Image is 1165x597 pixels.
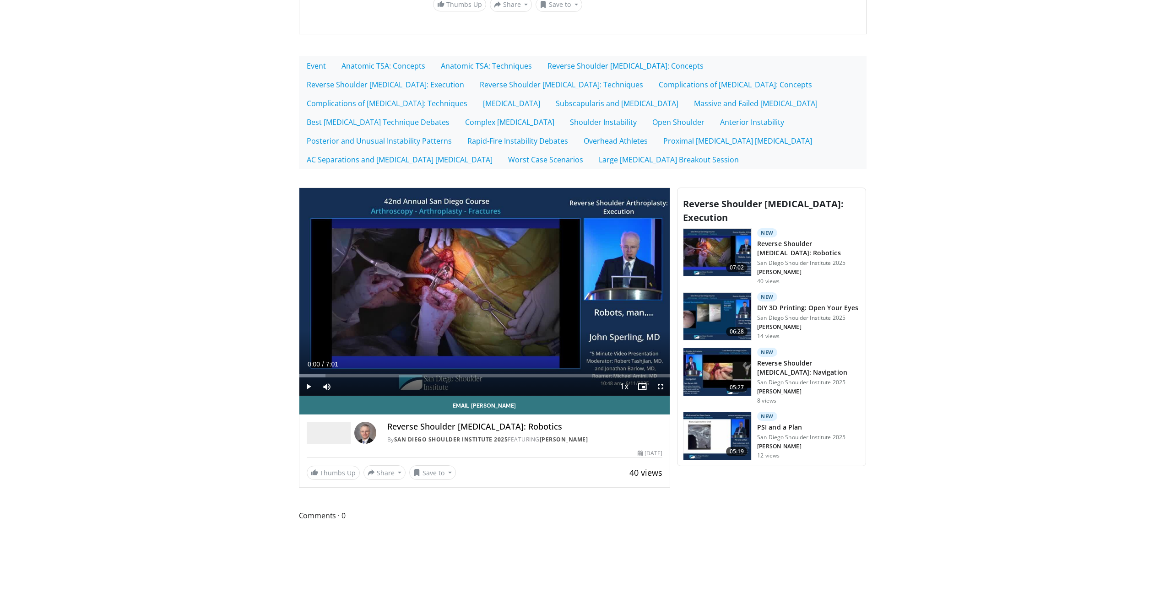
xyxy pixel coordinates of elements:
p: New [757,292,777,301]
a: Reverse Shoulder [MEDICAL_DATA]: Execution [299,75,472,94]
p: 14 views [757,333,780,340]
a: Posterior and Unusual Instability Patterns [299,131,460,151]
a: 05:19 New PSI and a Plan San Diego Shoulder Institute 2025 [PERSON_NAME] 12 views [683,412,860,460]
button: Save to [409,465,456,480]
a: Anatomic TSA: Techniques [433,56,540,75]
p: New [757,348,777,357]
a: Proximal [MEDICAL_DATA] [MEDICAL_DATA] [656,131,820,151]
a: Overhead Athletes [576,131,656,151]
video-js: Video Player [299,188,670,397]
a: San Diego Shoulder Institute 2025 [394,436,508,443]
img: 43808b3e-9fd9-493c-b542-3136e7fb7b40.150x105_q85_crop-smart_upscale.jpg [683,229,751,276]
img: e6fd80fe-f1d7-4b57-beda-e80082b24847.150x105_q85_crop-smart_upscale.jpg [683,412,751,460]
a: Complications of [MEDICAL_DATA]: Techniques [299,94,475,113]
span: 05:19 [726,447,748,456]
a: Event [299,56,334,75]
a: [MEDICAL_DATA] [475,94,548,113]
p: [PERSON_NAME] [757,388,860,395]
img: 53b82002-5664-47a2-9252-d395f7763fbc.150x105_q85_crop-smart_upscale.jpg [683,348,751,396]
span: 07:02 [726,263,748,272]
a: Complex [MEDICAL_DATA] [457,113,562,132]
p: San Diego Shoulder Institute 2025 [757,434,845,441]
p: 8 views [757,397,776,404]
a: AC Separations and [MEDICAL_DATA] [MEDICAL_DATA] [299,150,500,169]
a: Massive and Failed [MEDICAL_DATA] [686,94,825,113]
h3: DIY 3D Printing: Open Your Eyes [757,303,858,312]
div: [DATE] [638,449,662,457]
a: Complications of [MEDICAL_DATA]: Concepts [651,75,820,94]
img: d1c155ff-6985-427d-872b-6581e95acfd2.150x105_q85_crop-smart_upscale.jpg [683,293,751,340]
p: [PERSON_NAME] [757,269,860,276]
span: 0:00 [308,360,320,368]
p: [PERSON_NAME] [757,323,858,331]
a: Best [MEDICAL_DATA] Technique Debates [299,113,457,132]
a: [PERSON_NAME] [540,436,588,443]
p: 40 views [757,278,780,285]
div: By FEATURING [387,436,663,444]
a: Reverse Shoulder [MEDICAL_DATA]: Techniques [472,75,651,94]
p: San Diego Shoulder Institute 2025 [757,259,860,267]
a: 05:27 New Reverse Shoulder [MEDICAL_DATA]: Navigation San Diego Shoulder Institute 2025 [PERSON_N... [683,348,860,404]
a: 07:02 New Reverse Shoulder [MEDICAL_DATA]: Robotics San Diego Shoulder Institute 2025 [PERSON_NAM... [683,228,860,285]
img: Avatar [354,422,376,444]
a: Shoulder Instability [562,113,645,132]
a: Subscapularis and [MEDICAL_DATA] [548,94,686,113]
a: Email [PERSON_NAME] [299,396,670,414]
a: Anterior Instability [712,113,792,132]
button: Enable picture-in-picture mode [633,377,651,396]
span: / [322,360,324,368]
h3: Reverse Shoulder [MEDICAL_DATA]: Navigation [757,359,860,377]
p: 12 views [757,452,780,459]
img: San Diego Shoulder Institute 2025 [307,422,351,444]
a: Open Shoulder [645,113,712,132]
a: Rapid-Fire Instability Debates [460,131,576,151]
button: Fullscreen [651,377,670,396]
p: New [757,412,777,421]
span: 7:01 [326,360,338,368]
span: Comments 0 [299,510,671,522]
a: Worst Case Scenarios [500,150,591,169]
a: 06:28 New DIY 3D Printing: Open Your Eyes San Diego Shoulder Institute 2025 [PERSON_NAME] 14 views [683,292,860,341]
p: San Diego Shoulder Institute 2025 [757,314,858,322]
h3: PSI and a Plan [757,423,845,432]
button: Share [363,465,406,480]
button: Playback Rate [615,377,633,396]
span: Reverse Shoulder [MEDICAL_DATA]: Execution [683,198,844,224]
span: 06:28 [726,327,748,336]
a: Large [MEDICAL_DATA] Breakout Session [591,150,747,169]
h4: Reverse Shoulder [MEDICAL_DATA]: Robotics [387,422,663,432]
a: Thumbs Up [307,466,360,480]
a: Anatomic TSA: Concepts [334,56,433,75]
p: New [757,228,777,237]
button: Mute [318,377,336,396]
h3: Reverse Shoulder [MEDICAL_DATA]: Robotics [757,239,860,258]
button: Play [299,377,318,396]
span: 40 views [629,467,662,478]
p: San Diego Shoulder Institute 2025 [757,379,860,386]
div: Progress Bar [299,374,670,377]
p: [PERSON_NAME] [757,443,845,450]
span: 05:27 [726,383,748,392]
a: Reverse Shoulder [MEDICAL_DATA]: Concepts [540,56,711,75]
